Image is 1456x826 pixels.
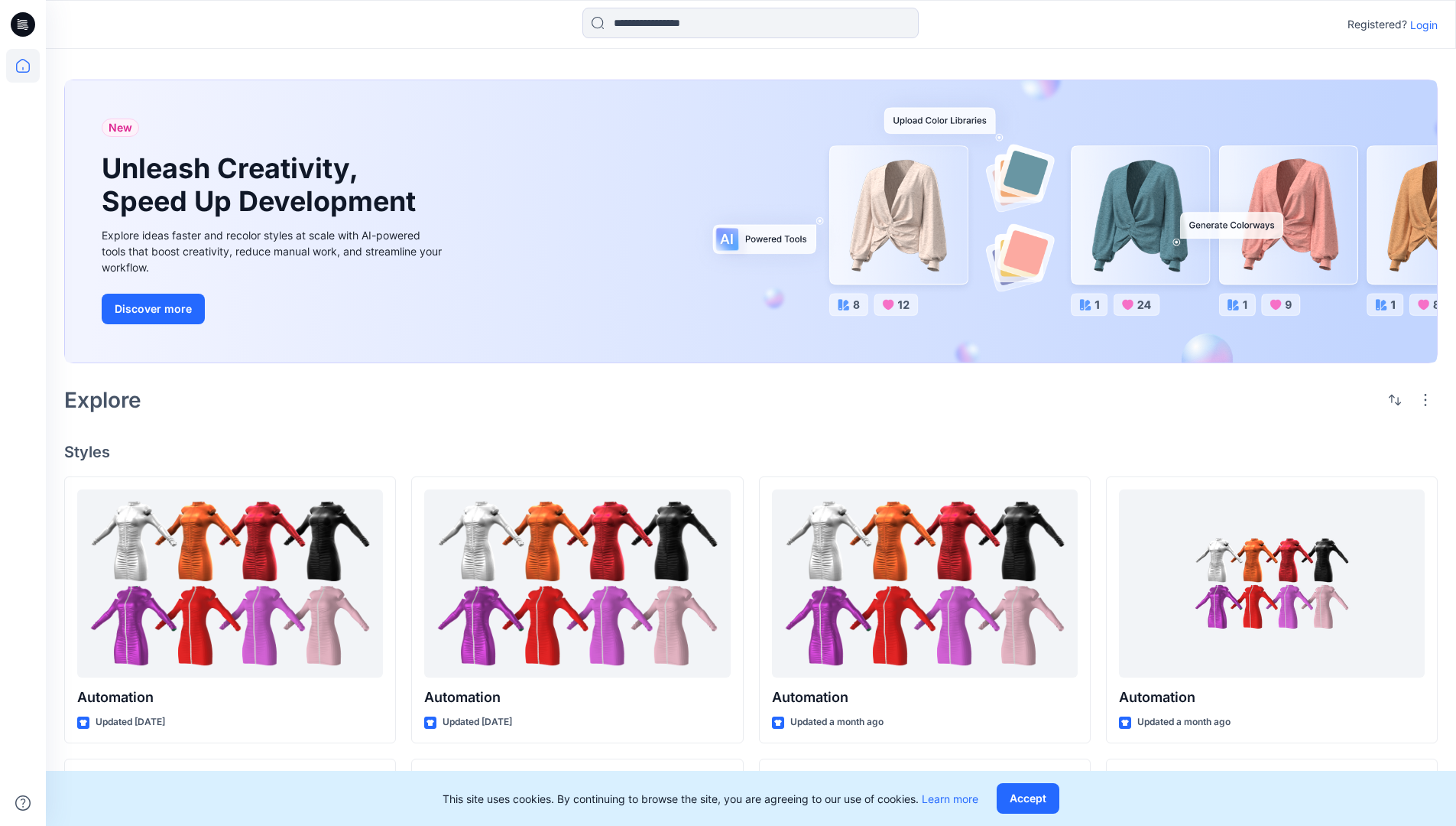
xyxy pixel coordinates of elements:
a: Discover more [102,294,446,324]
a: Automation [1119,489,1425,678]
p: Updated a month ago [790,714,884,730]
p: Registered? [1347,15,1407,34]
p: Updated [DATE] [96,714,165,730]
p: Automation [424,687,730,708]
a: Learn more [922,792,978,805]
h4: Styles [64,443,1438,461]
h1: Unleash Creativity, Speed Up Development [102,152,423,218]
p: Automation [1119,687,1425,708]
p: Updated a month ago [1137,714,1231,730]
p: Automation [772,687,1078,708]
p: Login [1410,17,1438,33]
p: Automation [77,687,383,708]
p: Updated [DATE] [443,714,512,730]
span: New [109,119,132,137]
a: Automation [772,489,1078,678]
h2: Explore [64,388,141,412]
div: Explore ideas faster and recolor styles at scale with AI-powered tools that boost creativity, red... [102,227,446,275]
button: Discover more [102,294,205,324]
button: Accept [997,783,1059,814]
a: Automation [424,489,730,678]
a: Automation [77,489,383,678]
p: This site uses cookies. By continuing to browse the site, you are agreeing to our use of cookies. [443,791,978,807]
